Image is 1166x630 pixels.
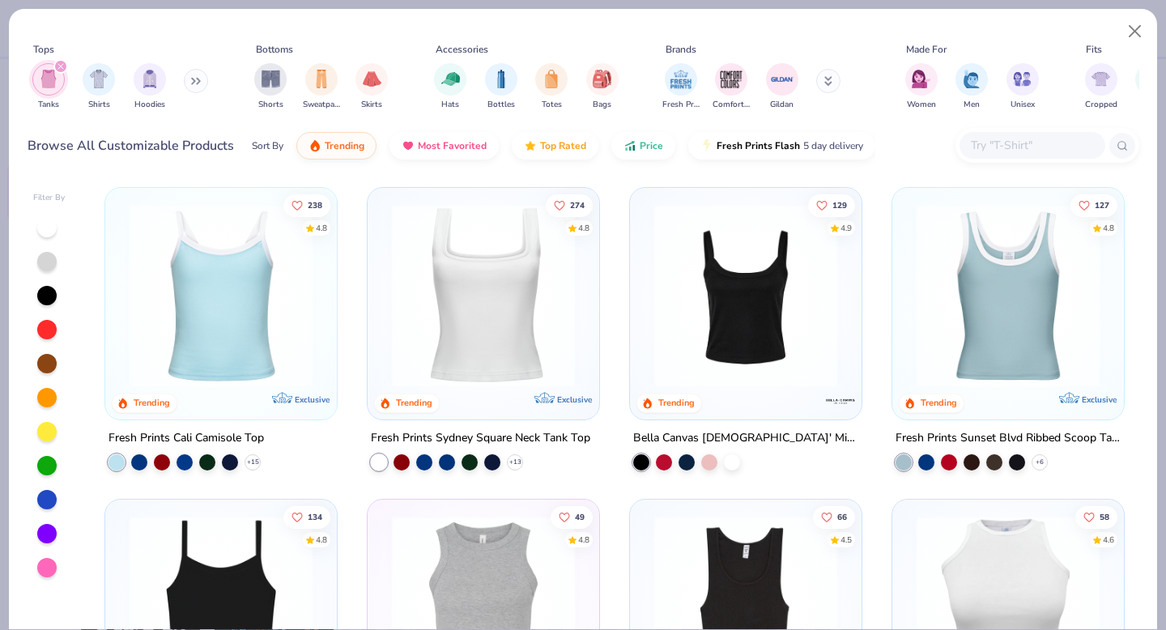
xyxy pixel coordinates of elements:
[1086,42,1102,57] div: Fits
[524,139,537,152] img: TopRated.gif
[28,136,234,155] div: Browse All Customizable Products
[611,132,675,160] button: Price
[1013,70,1032,88] img: Unisex Image
[492,70,510,88] img: Bottles Image
[666,42,696,57] div: Brands
[262,70,280,88] img: Shorts Image
[317,534,328,546] div: 4.8
[840,222,852,234] div: 4.9
[969,136,1094,155] input: Try "T-Shirt"
[662,63,700,111] button: filter button
[1103,534,1114,546] div: 4.6
[88,99,110,111] span: Shirts
[32,63,65,111] div: filter for Tanks
[83,63,115,111] button: filter button
[803,137,863,155] span: 5 day delivery
[441,99,459,111] span: Hats
[766,63,798,111] button: filter button
[303,63,340,111] button: filter button
[485,63,517,111] div: filter for Bottles
[295,394,330,405] span: Exclusive
[575,513,585,521] span: 49
[1070,194,1117,216] button: Like
[355,63,388,111] button: filter button
[402,139,415,152] img: most_fav.gif
[1085,63,1117,111] div: filter for Cropped
[955,63,988,111] div: filter for Men
[578,534,589,546] div: 4.8
[254,63,287,111] div: filter for Shorts
[905,63,938,111] button: filter button
[485,63,517,111] button: filter button
[770,67,794,92] img: Gildan Image
[512,132,598,160] button: Top Rated
[325,139,364,152] span: Trending
[109,428,264,449] div: Fresh Prints Cali Camisole Top
[317,222,328,234] div: 4.8
[284,194,331,216] button: Like
[542,99,562,111] span: Totes
[1006,63,1039,111] div: filter for Unisex
[38,99,59,111] span: Tanks
[583,204,782,387] img: 63ed7c8a-03b3-4701-9f69-be4b1adc9c5f
[309,513,323,521] span: 134
[912,70,930,88] img: Women Image
[313,70,330,88] img: Sweatpants Image
[909,204,1108,387] img: 805349cc-a073-4baf-ae89-b2761e757b43
[535,63,568,111] div: filter for Totes
[40,70,57,88] img: Tanks Image
[713,63,750,111] div: filter for Comfort Colors
[303,63,340,111] div: filter for Sweatpants
[1011,99,1035,111] span: Unisex
[254,63,287,111] button: filter button
[1036,458,1044,467] span: + 6
[1103,222,1114,234] div: 4.8
[134,99,165,111] span: Hoodies
[570,201,585,209] span: 274
[578,222,589,234] div: 4.8
[766,63,798,111] div: filter for Gildan
[593,99,611,111] span: Bags
[896,428,1121,449] div: Fresh Prints Sunset Blvd Ribbed Scoop Tank Top
[770,99,794,111] span: Gildan
[1006,63,1039,111] button: filter button
[434,63,466,111] button: filter button
[418,139,487,152] span: Most Favorited
[593,70,611,88] img: Bags Image
[389,132,499,160] button: Most Favorited
[121,204,321,387] img: a25d9891-da96-49f3-a35e-76288174bf3a
[1120,16,1151,47] button: Close
[284,505,331,528] button: Like
[1100,513,1109,521] span: 58
[557,394,592,405] span: Exclusive
[509,458,521,467] span: + 13
[543,70,560,88] img: Totes Image
[371,428,590,449] div: Fresh Prints Sydney Square Neck Tank Top
[586,63,619,111] div: filter for Bags
[361,99,382,111] span: Skirts
[646,204,845,387] img: 8af284bf-0d00-45ea-9003-ce4b9a3194ad
[384,204,583,387] img: 94a2aa95-cd2b-4983-969b-ecd512716e9a
[1075,505,1117,528] button: Like
[700,139,713,152] img: flash.gif
[640,139,663,152] span: Price
[33,192,66,204] div: Filter By
[1081,394,1116,405] span: Exclusive
[824,385,857,417] img: Bella + Canvas logo
[90,70,109,88] img: Shirts Image
[633,428,858,449] div: Bella Canvas [DEMOGRAPHIC_DATA]' Micro Ribbed Scoop Tank
[309,139,321,152] img: trending.gif
[905,63,938,111] div: filter for Women
[963,70,981,88] img: Men Image
[1085,99,1117,111] span: Cropped
[32,63,65,111] button: filter button
[832,201,847,209] span: 129
[955,63,988,111] button: filter button
[303,99,340,111] span: Sweatpants
[309,201,323,209] span: 238
[713,63,750,111] button: filter button
[688,132,875,160] button: Fresh Prints Flash5 day delivery
[662,63,700,111] div: filter for Fresh Prints
[33,42,54,57] div: Tops
[141,70,159,88] img: Hoodies Image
